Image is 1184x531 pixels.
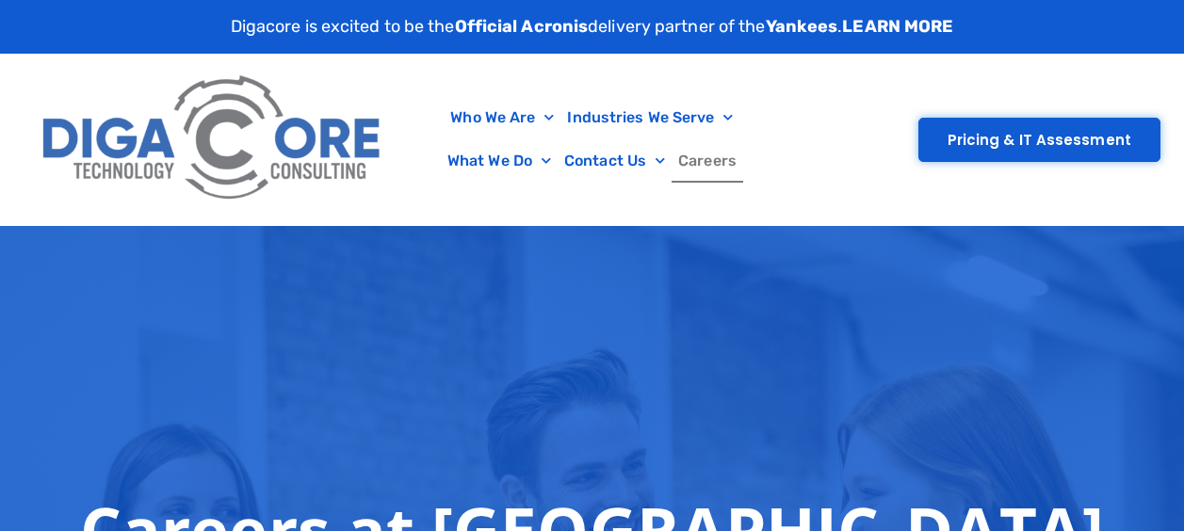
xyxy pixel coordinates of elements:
[441,139,558,183] a: What We Do
[444,96,560,139] a: Who We Are
[33,63,393,216] img: Digacore Logo
[918,118,1160,162] a: Pricing & IT Assessment
[558,139,672,183] a: Contact Us
[231,14,954,40] p: Digacore is excited to be the delivery partner of the .
[402,96,781,183] nav: Menu
[672,139,743,183] a: Careers
[560,96,739,139] a: Industries We Serve
[766,16,838,37] strong: Yankees
[842,16,953,37] a: LEARN MORE
[948,133,1131,147] span: Pricing & IT Assessment
[455,16,589,37] strong: Official Acronis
